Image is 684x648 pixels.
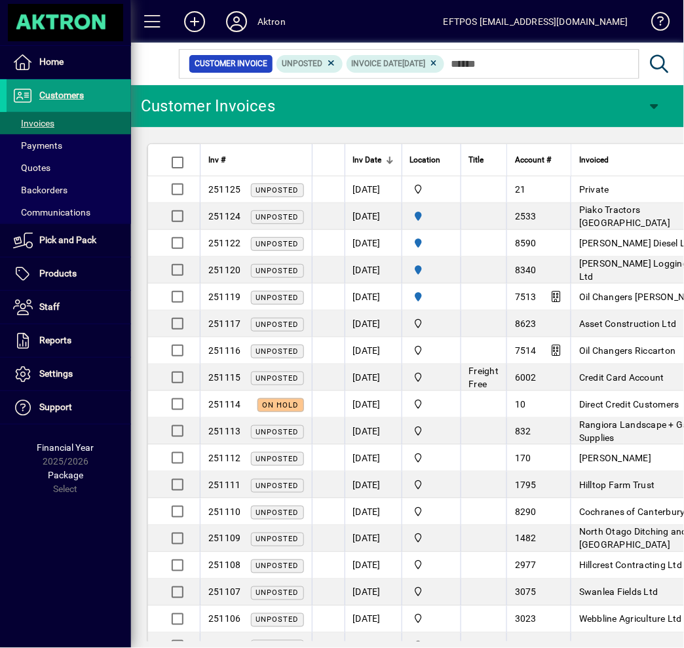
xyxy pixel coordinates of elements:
[39,368,73,379] span: Settings
[345,472,402,499] td: [DATE]
[39,235,96,245] span: Pick and Pack
[345,445,402,472] td: [DATE]
[208,506,241,517] span: 251110
[7,134,131,157] a: Payments
[208,211,241,221] span: 251124
[39,402,72,412] span: Support
[256,535,299,544] span: Unposted
[256,589,299,598] span: Unposted
[208,238,241,248] span: 251122
[579,153,609,167] span: Invoiced
[515,153,563,167] div: Account #
[195,57,267,70] span: Customer Invoice
[515,506,537,517] span: 8290
[256,186,299,195] span: Unposted
[141,96,275,117] div: Customer Invoices
[208,614,241,624] span: 251106
[256,455,299,463] span: Unposted
[37,442,94,453] span: Financial Year
[7,112,131,134] a: Invoices
[579,184,609,195] span: Private
[403,59,426,68] span: [DATE]
[7,391,131,424] a: Support
[345,606,402,633] td: [DATE]
[579,318,677,329] span: Asset Construction Ltd
[208,153,304,167] div: Inv #
[515,372,537,383] span: 6002
[515,184,526,195] span: 21
[276,55,343,72] mat-chip: Customer Invoice Status: Unposted
[579,345,676,356] span: Oil Changers Riccarton
[410,558,453,573] span: Central
[208,399,241,410] span: 251114
[345,257,402,284] td: [DATE]
[579,453,651,463] span: [PERSON_NAME]
[7,324,131,357] a: Reports
[579,614,682,624] span: Webbline Agriculture Ltd
[410,209,453,223] span: HAMILTON
[515,153,551,167] span: Account #
[39,90,84,100] span: Customers
[208,265,241,275] span: 251120
[444,11,628,32] div: EFTPOS [EMAIL_ADDRESS][DOMAIN_NAME]
[410,397,453,411] span: Central
[410,153,441,167] span: Location
[410,153,453,167] div: Location
[256,616,299,624] span: Unposted
[345,525,402,552] td: [DATE]
[579,204,670,228] span: Piako Tractors [GEOGRAPHIC_DATA]
[345,203,402,230] td: [DATE]
[410,585,453,600] span: Central
[256,294,299,302] span: Unposted
[208,372,241,383] span: 251115
[48,470,83,480] span: Package
[515,399,526,410] span: 10
[345,579,402,606] td: [DATE]
[7,201,131,223] a: Communications
[515,587,537,598] span: 3075
[579,372,664,383] span: Credit Card Account
[579,480,655,490] span: Hilltop Farm Trust
[39,56,64,67] span: Home
[7,157,131,179] a: Quotes
[515,480,537,490] span: 1795
[352,59,403,68] span: Invoice date
[7,46,131,79] a: Home
[7,358,131,391] a: Settings
[256,374,299,383] span: Unposted
[256,562,299,571] span: Unposted
[345,364,402,391] td: [DATE]
[345,391,402,418] td: [DATE]
[345,311,402,337] td: [DATE]
[469,366,499,389] span: Freight Free
[579,399,679,410] span: Direct Credit Customers
[208,292,241,302] span: 251119
[256,508,299,517] span: Unposted
[579,587,658,598] span: Swanlea Fields Ltd
[469,153,499,167] div: Title
[263,401,299,410] span: On hold
[515,453,531,463] span: 170
[256,320,299,329] span: Unposted
[515,292,537,302] span: 7513
[345,499,402,525] td: [DATE]
[515,533,537,544] span: 1482
[410,424,453,438] span: Central
[13,118,54,128] span: Invoices
[216,10,257,33] button: Profile
[256,482,299,490] span: Unposted
[353,153,382,167] span: Inv Date
[515,426,531,436] span: 832
[7,257,131,290] a: Products
[256,347,299,356] span: Unposted
[7,224,131,257] a: Pick and Pack
[345,230,402,257] td: [DATE]
[345,284,402,311] td: [DATE]
[410,263,453,277] span: HAMILTON
[345,337,402,364] td: [DATE]
[410,316,453,331] span: Central
[208,184,241,195] span: 251125
[579,560,682,571] span: Hillcrest Contracting Ltd
[410,478,453,492] span: Central
[13,207,90,218] span: Communications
